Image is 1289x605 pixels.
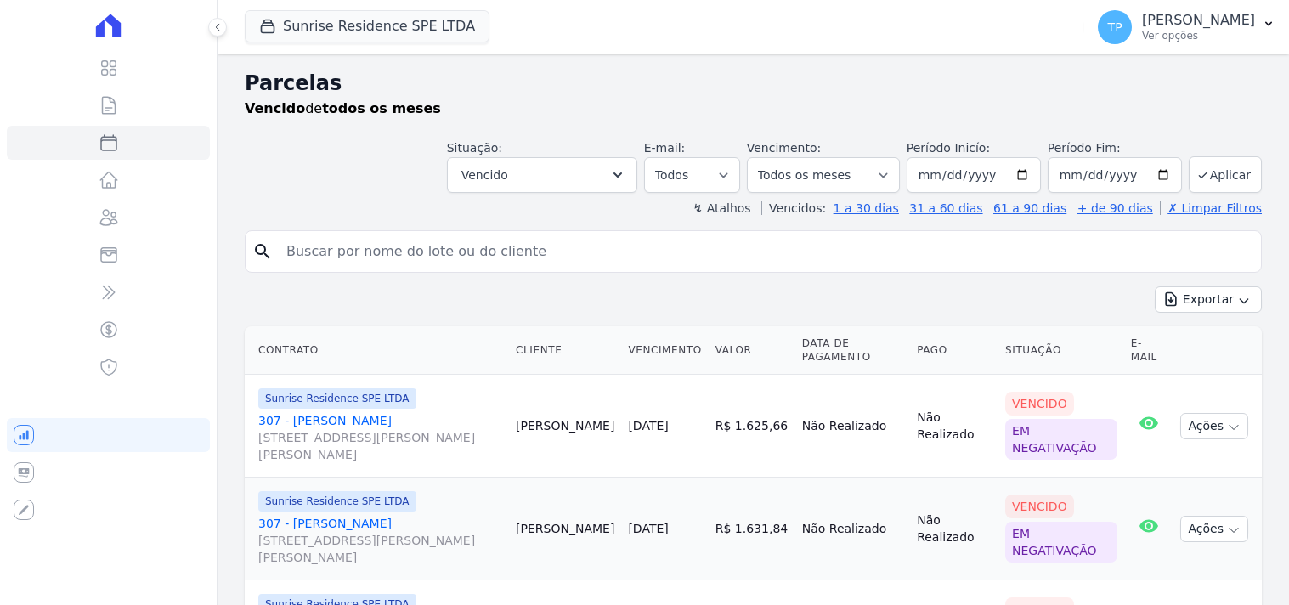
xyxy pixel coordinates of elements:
[761,201,826,215] label: Vencidos:
[509,375,621,478] td: [PERSON_NAME]
[709,478,795,580] td: R$ 1.631,84
[245,326,509,375] th: Contrato
[1124,326,1174,375] th: E-mail
[322,100,441,116] strong: todos os meses
[258,532,502,566] span: [STREET_ADDRESS][PERSON_NAME][PERSON_NAME]
[258,429,502,463] span: [STREET_ADDRESS][PERSON_NAME][PERSON_NAME]
[1180,516,1248,542] button: Ações
[1142,12,1255,29] p: [PERSON_NAME]
[252,241,273,262] i: search
[276,235,1254,269] input: Buscar por nome do lote ou do cliente
[1077,201,1153,215] a: + de 90 dias
[1005,392,1074,416] div: Vencido
[1108,21,1122,33] span: TP
[447,141,502,155] label: Situação:
[245,99,441,119] p: de
[461,165,508,185] span: Vencido
[1160,201,1262,215] a: ✗ Limpar Filtros
[1084,3,1289,51] button: TP [PERSON_NAME] Ver opções
[910,478,998,580] td: Não Realizado
[258,388,416,409] span: Sunrise Residence SPE LTDA
[1005,522,1117,563] div: Em negativação
[747,141,821,155] label: Vencimento:
[795,478,910,580] td: Não Realizado
[628,522,668,535] a: [DATE]
[1180,413,1248,439] button: Ações
[709,326,795,375] th: Valor
[258,412,502,463] a: 307 - [PERSON_NAME][STREET_ADDRESS][PERSON_NAME][PERSON_NAME]
[447,157,637,193] button: Vencido
[909,201,982,215] a: 31 a 60 dias
[910,375,998,478] td: Não Realizado
[693,201,750,215] label: ↯ Atalhos
[1048,139,1182,157] label: Período Fim:
[709,375,795,478] td: R$ 1.625,66
[1189,156,1262,193] button: Aplicar
[795,326,910,375] th: Data de Pagamento
[1005,495,1074,518] div: Vencido
[910,326,998,375] th: Pago
[998,326,1124,375] th: Situação
[245,10,489,42] button: Sunrise Residence SPE LTDA
[834,201,899,215] a: 1 a 30 dias
[1142,29,1255,42] p: Ver opções
[245,68,1262,99] h2: Parcelas
[509,478,621,580] td: [PERSON_NAME]
[907,141,990,155] label: Período Inicío:
[245,100,305,116] strong: Vencido
[1005,419,1117,460] div: Em negativação
[1155,286,1262,313] button: Exportar
[795,375,910,478] td: Não Realizado
[628,419,668,433] a: [DATE]
[621,326,708,375] th: Vencimento
[258,491,416,512] span: Sunrise Residence SPE LTDA
[993,201,1066,215] a: 61 a 90 dias
[258,515,502,566] a: 307 - [PERSON_NAME][STREET_ADDRESS][PERSON_NAME][PERSON_NAME]
[644,141,686,155] label: E-mail:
